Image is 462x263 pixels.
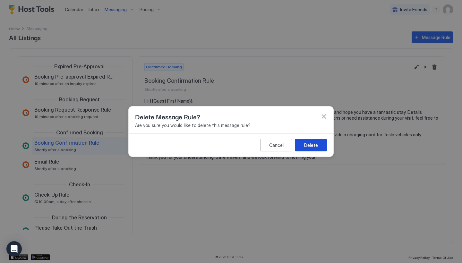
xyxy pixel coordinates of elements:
[295,139,327,151] button: Delete
[135,112,200,121] span: Delete Message Rule?
[6,241,22,257] div: Open Intercom Messenger
[304,142,318,148] div: Delete
[269,142,284,148] div: Cancel
[135,123,327,128] span: Are you sure you would like to delete this message rule?
[260,139,292,151] button: Cancel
